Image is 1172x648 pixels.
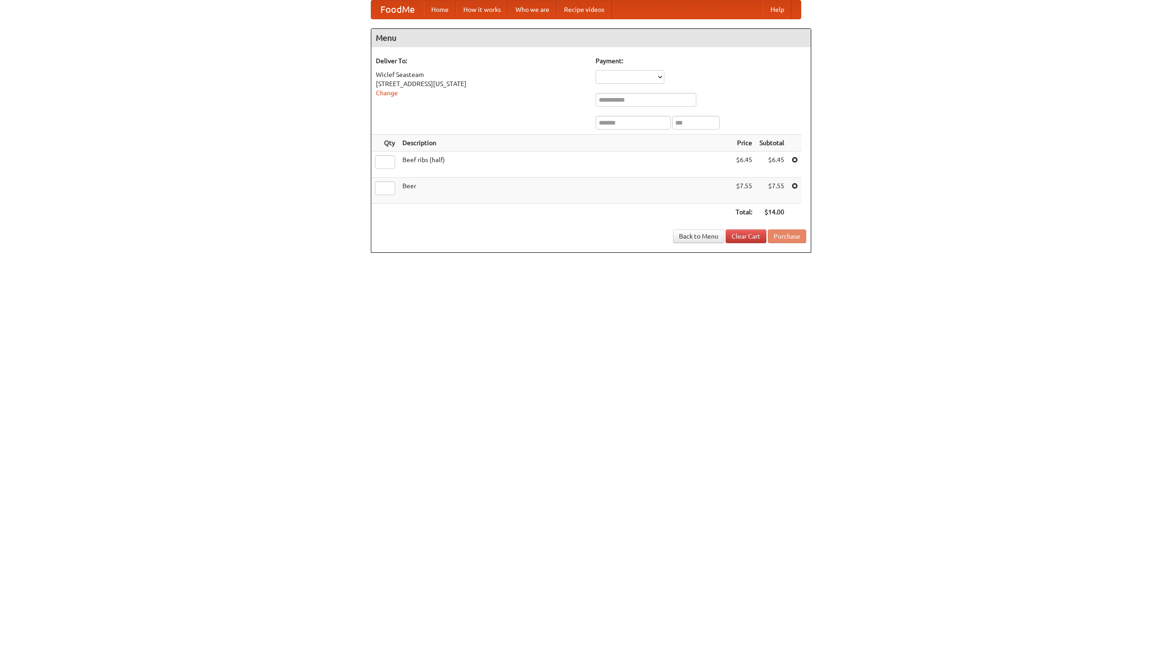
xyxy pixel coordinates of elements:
th: Subtotal [756,135,788,152]
a: Back to Menu [673,229,724,243]
a: Help [763,0,792,19]
a: Who we are [508,0,557,19]
h5: Deliver To: [376,56,586,65]
th: Total: [732,204,756,221]
a: Clear Cart [726,229,766,243]
td: $7.55 [732,178,756,204]
a: FoodMe [371,0,424,19]
td: $6.45 [756,152,788,178]
button: Purchase [768,229,806,243]
h5: Payment: [596,56,806,65]
td: $7.55 [756,178,788,204]
th: Price [732,135,756,152]
td: Beer [399,178,732,204]
a: Change [376,89,398,97]
div: Wiclef Seasteam [376,70,586,79]
td: Beef ribs (half) [399,152,732,178]
a: Recipe videos [557,0,612,19]
a: Home [424,0,456,19]
a: How it works [456,0,508,19]
td: $6.45 [732,152,756,178]
h4: Menu [371,29,811,47]
div: [STREET_ADDRESS][US_STATE] [376,79,586,88]
th: $14.00 [756,204,788,221]
th: Qty [371,135,399,152]
th: Description [399,135,732,152]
